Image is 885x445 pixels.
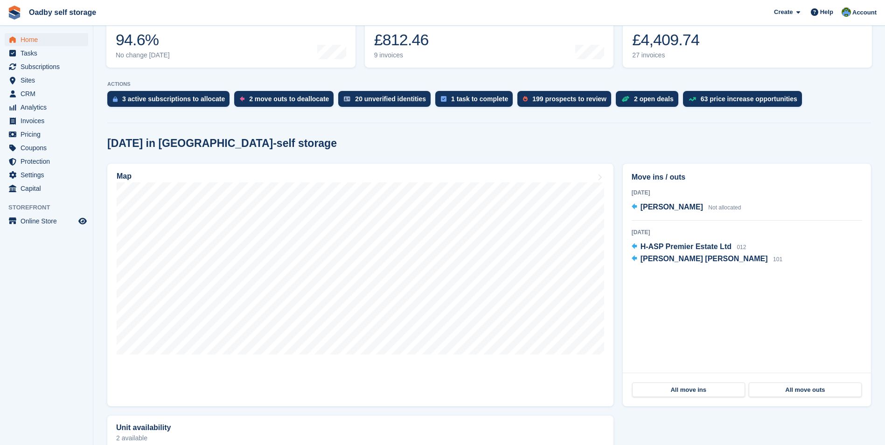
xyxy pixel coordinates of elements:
[5,168,88,181] a: menu
[632,253,782,265] a: [PERSON_NAME] [PERSON_NAME] 101
[21,33,77,46] span: Home
[106,8,355,68] a: Occupancy 94.6% No change [DATE]
[116,424,171,432] h2: Unit availability
[623,8,872,68] a: Awaiting payment £4,409.74 27 invoices
[435,91,517,111] a: 1 task to complete
[21,141,77,154] span: Coupons
[107,91,234,111] a: 3 active subscriptions to allocate
[21,87,77,100] span: CRM
[21,74,77,87] span: Sites
[621,96,629,102] img: deal-1b604bf984904fb50ccaf53a9ad4b4a5d6e5aea283cecdc64d6e3604feb123c2.svg
[5,141,88,154] a: menu
[5,33,88,46] a: menu
[517,91,616,111] a: 199 prospects to review
[344,96,350,102] img: verify_identity-adf6edd0f0f0b5bbfe63781bf79b02c33cf7c696d77639b501bdc392416b5a36.svg
[737,244,746,250] span: 012
[641,203,703,211] span: [PERSON_NAME]
[7,6,21,20] img: stora-icon-8386f47178a22dfd0bd8f6a31ec36ba5ce8667c1dd55bd0f319d3a0aa187defe.svg
[701,95,797,103] div: 63 price increase opportunities
[21,182,77,195] span: Capital
[234,91,338,111] a: 2 move outs to deallocate
[116,435,605,441] p: 2 available
[8,203,93,212] span: Storefront
[355,95,426,103] div: 20 unverified identities
[5,155,88,168] a: menu
[374,51,444,59] div: 9 invoices
[632,30,699,49] div: £4,409.74
[5,74,88,87] a: menu
[632,241,746,253] a: H-ASP Premier Estate Ltd 012
[5,47,88,60] a: menu
[25,5,100,20] a: Oadby self storage
[632,202,741,214] a: [PERSON_NAME] Not allocated
[774,7,793,17] span: Create
[451,95,508,103] div: 1 task to complete
[5,182,88,195] a: menu
[249,95,329,103] div: 2 move outs to deallocate
[632,382,745,397] a: All move ins
[116,51,170,59] div: No change [DATE]
[708,204,741,211] span: Not allocated
[689,97,696,101] img: price_increase_opportunities-93ffe204e8149a01c8c9dc8f82e8f89637d9d84a8eef4429ea346261dce0b2c0.svg
[616,91,683,111] a: 2 open deals
[5,87,88,100] a: menu
[441,96,446,102] img: task-75834270c22a3079a89374b754ae025e5fb1db73e45f91037f5363f120a921f8.svg
[641,255,768,263] span: [PERSON_NAME] [PERSON_NAME]
[820,7,833,17] span: Help
[5,60,88,73] a: menu
[523,96,528,102] img: prospect-51fa495bee0391a8d652442698ab0144808aea92771e9ea1ae160a38d050c398.svg
[632,228,862,236] div: [DATE]
[21,168,77,181] span: Settings
[21,114,77,127] span: Invoices
[842,7,851,17] img: Sanjeave Nagra
[107,81,871,87] p: ACTIONS
[21,60,77,73] span: Subscriptions
[632,51,699,59] div: 27 invoices
[21,47,77,60] span: Tasks
[374,30,444,49] div: £812.46
[5,101,88,114] a: menu
[634,95,674,103] div: 2 open deals
[852,8,877,17] span: Account
[113,96,118,102] img: active_subscription_to_allocate_icon-d502201f5373d7db506a760aba3b589e785aa758c864c3986d89f69b8ff3...
[5,114,88,127] a: menu
[116,30,170,49] div: 94.6%
[117,172,132,181] h2: Map
[338,91,435,111] a: 20 unverified identities
[749,382,862,397] a: All move outs
[21,155,77,168] span: Protection
[77,216,88,227] a: Preview store
[632,188,862,197] div: [DATE]
[532,95,606,103] div: 199 prospects to review
[641,243,732,250] span: H-ASP Premier Estate Ltd
[365,8,614,68] a: Month-to-date sales £812.46 9 invoices
[773,256,782,263] span: 101
[107,164,613,406] a: Map
[5,128,88,141] a: menu
[683,91,807,111] a: 63 price increase opportunities
[21,101,77,114] span: Analytics
[240,96,244,102] img: move_outs_to_deallocate_icon-f764333ba52eb49d3ac5e1228854f67142a1ed5810a6f6cc68b1a99e826820c5.svg
[21,215,77,228] span: Online Store
[107,137,337,150] h2: [DATE] in [GEOGRAPHIC_DATA]-self storage
[122,95,225,103] div: 3 active subscriptions to allocate
[5,215,88,228] a: menu
[632,172,862,183] h2: Move ins / outs
[21,128,77,141] span: Pricing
